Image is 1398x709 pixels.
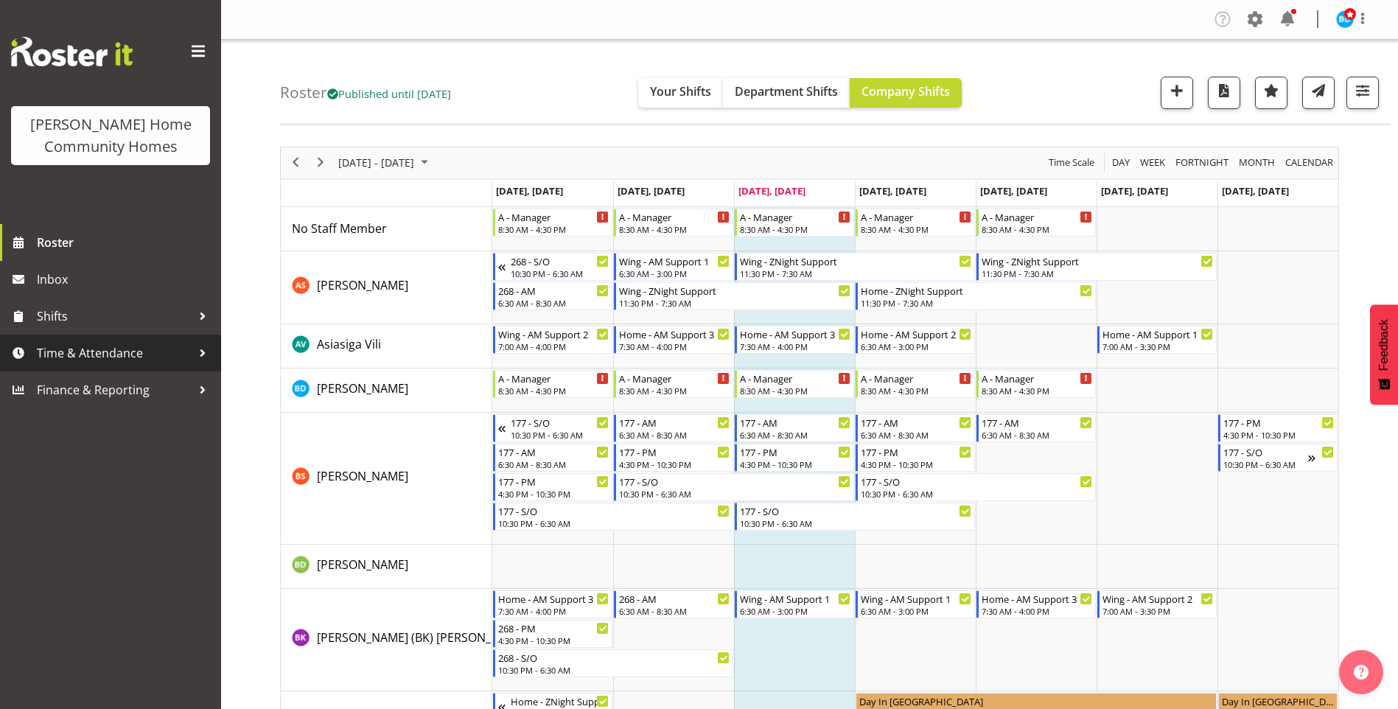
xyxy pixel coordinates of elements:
div: 8:30 AM - 4:30 PM [498,223,609,235]
div: 10:30 PM - 6:30 AM [740,517,971,529]
div: Billie Sothern"s event - 177 - PM Begin From Sunday, October 12, 2025 at 4:30:00 PM GMT+13:00 End... [1218,414,1338,442]
div: 177 - S/O [861,474,1092,489]
span: [DATE], [DATE] [618,184,685,198]
div: Home - ZNight Support [861,283,1092,298]
div: 6:30 AM - 8:30 AM [619,429,730,441]
div: 6:30 AM - 8:30 AM [740,429,850,441]
div: 177 - AM [982,415,1092,430]
div: Brijesh (BK) Kachhadiya"s event - Home - AM Support 3 Begin From Monday, October 6, 2025 at 7:30:... [493,590,612,618]
div: No Staff Member"s event - A - Manager Begin From Monday, October 6, 2025 at 8:30:00 AM GMT+13:00 ... [493,209,612,237]
div: Brijesh (BK) Kachhadiya"s event - 268 - S/O Begin From Monday, October 6, 2025 at 10:30:00 PM GMT... [493,649,733,677]
span: Inbox [37,268,214,290]
div: Wing - ZNight Support [740,254,971,268]
span: Month [1237,153,1276,172]
span: Time & Attendance [37,342,192,364]
td: Arshdeep Singh resource [281,251,492,324]
td: Billie Sothern resource [281,413,492,545]
button: Department Shifts [723,78,850,108]
button: Highlight an important date within the roster. [1255,77,1287,109]
a: [PERSON_NAME] [317,556,408,573]
img: barbara-dunlop8515.jpg [1336,10,1354,28]
div: 268 - AM [619,591,730,606]
div: 10:30 PM - 6:30 AM [861,488,1092,500]
div: 7:30 AM - 4:00 PM [619,340,730,352]
button: Previous [286,153,306,172]
div: 177 - PM [619,444,730,459]
div: Home - AM Support 3 [740,326,850,341]
button: Timeline Month [1237,153,1278,172]
div: Brijesh (BK) Kachhadiya"s event - Wing - AM Support 2 Begin From Saturday, October 11, 2025 at 7:... [1097,590,1217,618]
div: 10:30 PM - 6:30 AM [1223,458,1308,470]
div: Day In [GEOGRAPHIC_DATA] [859,694,1213,708]
button: Company Shifts [850,78,962,108]
div: 10:30 PM - 6:30 AM [511,429,609,441]
div: Wing - AM Support 1 [619,254,730,268]
div: 8:30 AM - 4:30 PM [740,385,850,397]
div: 177 - AM [740,415,850,430]
div: Brijesh (BK) Kachhadiya"s event - Home - AM Support 3 Begin From Friday, October 10, 2025 at 7:30... [976,590,1096,618]
div: A - Manager [740,209,850,224]
div: 177 - S/O [740,503,971,518]
button: October 2025 [336,153,435,172]
button: Send a list of all shifts for the selected filtered period to all rostered employees. [1302,77,1335,109]
img: help-xxl-2.png [1354,665,1369,680]
span: [PERSON_NAME] [317,277,408,293]
div: Barbara Dunlop"s event - A - Manager Begin From Thursday, October 9, 2025 at 8:30:00 AM GMT+13:00... [856,370,975,398]
span: [DATE], [DATE] [1222,184,1289,198]
div: Arshdeep Singh"s event - Wing - ZNight Support Begin From Friday, October 10, 2025 at 11:30:00 PM... [976,253,1217,281]
div: 177 - PM [861,444,971,459]
div: Arshdeep Singh"s event - 268 - S/O Begin From Sunday, October 5, 2025 at 10:30:00 PM GMT+13:00 En... [493,253,612,281]
a: [PERSON_NAME] [317,467,408,485]
div: 10:30 PM - 6:30 AM [498,517,730,529]
div: A - Manager [498,209,609,224]
div: Billie Sothern"s event - 177 - S/O Begin From Thursday, October 9, 2025 at 10:30:00 PM GMT+13:00 ... [856,473,1096,501]
div: 4:30 PM - 10:30 PM [619,458,730,470]
div: 8:30 AM - 4:30 PM [619,385,730,397]
div: Wing - ZNight Support [619,283,850,298]
span: [DATE], [DATE] [980,184,1047,198]
div: A - Manager [861,371,971,385]
img: Rosterit website logo [11,37,133,66]
div: Billie Sothern"s event - 177 - S/O Begin From Monday, October 6, 2025 at 10:30:00 PM GMT+13:00 En... [493,503,733,531]
div: 177 - PM [498,474,609,489]
div: A - Manager [861,209,971,224]
div: 6:30 AM - 8:30 AM [861,429,971,441]
a: [PERSON_NAME] [317,380,408,397]
div: Billie Sothern"s event - 177 - PM Begin From Monday, October 6, 2025 at 4:30:00 PM GMT+13:00 Ends... [493,473,612,501]
button: Add a new shift [1161,77,1193,109]
span: Week [1139,153,1167,172]
div: Arshdeep Singh"s event - 268 - AM Begin From Monday, October 6, 2025 at 6:30:00 AM GMT+13:00 Ends... [493,282,612,310]
div: Wing - AM Support 1 [740,591,850,606]
div: A - Manager [619,371,730,385]
button: Time Scale [1046,153,1097,172]
div: Billie Sothern"s event - 177 - AM Begin From Thursday, October 9, 2025 at 6:30:00 AM GMT+13:00 En... [856,414,975,442]
button: Feedback - Show survey [1370,304,1398,405]
div: 8:30 AM - 4:30 PM [861,223,971,235]
div: 268 - AM [498,283,609,298]
div: Home - AM Support 1 [1102,326,1213,341]
div: 268 - PM [498,621,609,635]
span: Shifts [37,305,192,327]
div: 177 - PM [740,444,850,459]
div: A - Manager [982,209,1092,224]
div: Billie Sothern"s event - 177 - S/O Begin From Wednesday, October 8, 2025 at 10:30:00 PM GMT+13:00... [735,503,975,531]
div: Arshdeep Singh"s event - Home - ZNight Support Begin From Thursday, October 9, 2025 at 11:30:00 P... [856,282,1096,310]
span: [DATE], [DATE] [738,184,805,198]
span: Feedback [1377,319,1391,371]
div: Billie Sothern"s event - 177 - AM Begin From Wednesday, October 8, 2025 at 6:30:00 AM GMT+13:00 E... [735,414,854,442]
div: Billie Sothern"s event - 177 - PM Begin From Thursday, October 9, 2025 at 4:30:00 PM GMT+13:00 En... [856,444,975,472]
div: Arshdeep Singh"s event - Wing - ZNight Support Begin From Tuesday, October 7, 2025 at 11:30:00 PM... [614,282,854,310]
div: Billie Sothern"s event - 177 - S/O Begin From Sunday, October 5, 2025 at 10:30:00 PM GMT+13:00 En... [493,414,612,442]
div: 8:30 AM - 4:30 PM [861,385,971,397]
div: Asiasiga Vili"s event - Home - AM Support 1 Begin From Saturday, October 11, 2025 at 7:00:00 AM G... [1097,326,1217,354]
div: Home - ZNight Support [511,694,609,708]
div: 4:30 PM - 10:30 PM [498,635,609,646]
span: Finance & Reporting [37,379,192,401]
button: Timeline Day [1110,153,1133,172]
div: Barbara Dunlop"s event - A - Manager Begin From Monday, October 6, 2025 at 8:30:00 AM GMT+13:00 E... [493,370,612,398]
div: Home - AM Support 2 [861,326,971,341]
div: Billie Sothern"s event - 177 - AM Begin From Tuesday, October 7, 2025 at 6:30:00 AM GMT+13:00 End... [614,414,733,442]
div: 6:30 AM - 8:30 AM [498,297,609,309]
div: A - Manager [619,209,730,224]
div: Arshdeep Singh"s event - Wing - AM Support 1 Begin From Tuesday, October 7, 2025 at 6:30:00 AM GM... [614,253,733,281]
